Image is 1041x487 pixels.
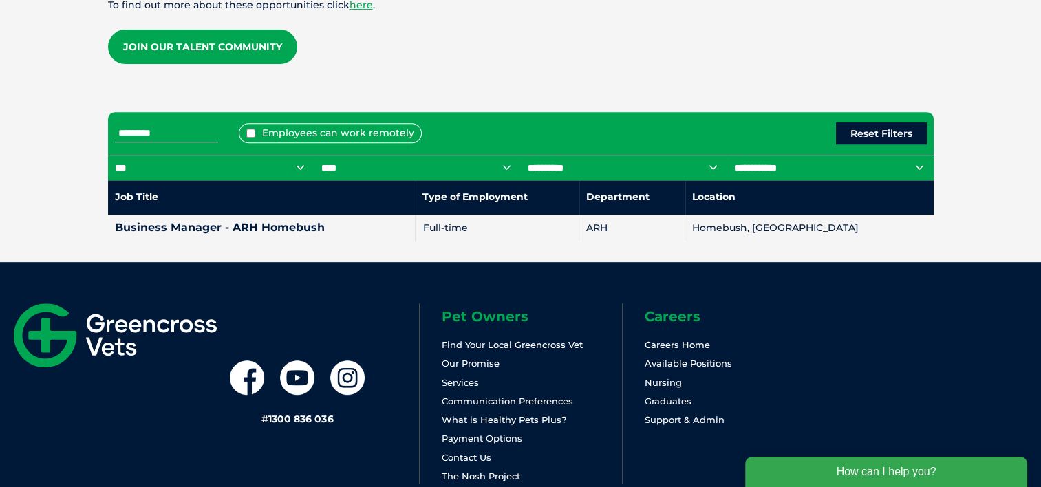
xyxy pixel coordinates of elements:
[261,413,333,425] a: #1300 836 036
[442,377,479,388] a: Services
[442,470,520,481] a: The Nosh Project
[645,310,825,323] h6: Careers
[416,215,579,242] td: Full-time
[108,30,297,64] a: Join our Talent Community
[442,339,583,350] a: Find Your Local Greencross Vet
[442,310,622,323] h6: Pet Owners
[8,8,290,39] div: How can I help you?
[239,123,422,143] label: Employees can work remotely
[115,191,158,203] nobr: Job Title
[442,358,500,369] a: Our Promise
[836,122,927,144] button: Reset Filters
[442,433,522,444] a: Payment Options
[261,413,268,425] span: #
[579,215,685,242] td: ARH
[645,358,732,369] a: Available Positions
[645,396,691,407] a: Graduates
[645,339,710,350] a: Careers Home
[645,414,725,425] a: Support & Admin
[442,414,566,425] a: What is Healthy Pets Plus?
[422,191,528,203] nobr: Type of Employment
[442,396,573,407] a: Communication Preferences
[645,377,682,388] a: Nursing
[586,191,650,203] nobr: Department
[692,191,736,203] nobr: Location
[246,129,255,138] input: Employees can work remotely
[442,452,491,463] a: Contact Us
[685,215,934,242] td: Homebush, [GEOGRAPHIC_DATA]
[115,222,409,233] h4: Business Manager - ARH Homebush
